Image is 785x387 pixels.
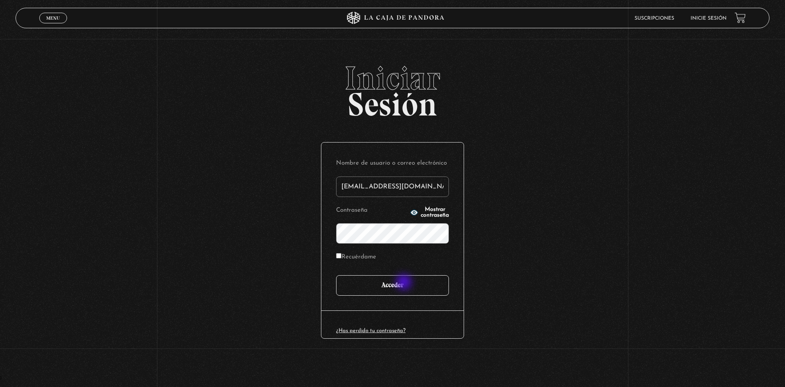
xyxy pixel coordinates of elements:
a: Inicie sesión [691,16,727,21]
a: View your shopping cart [735,12,746,23]
button: Mostrar contraseña [410,207,449,218]
span: Menu [46,16,60,20]
label: Contraseña [336,204,408,217]
a: ¿Has perdido tu contraseña? [336,328,406,333]
label: Nombre de usuario o correo electrónico [336,157,449,170]
h2: Sesión [16,62,769,114]
a: Suscripciones [635,16,674,21]
input: Acceder [336,275,449,296]
span: Cerrar [44,23,63,28]
span: Mostrar contraseña [421,207,449,218]
input: Recuérdame [336,253,341,258]
span: Iniciar [16,62,769,95]
label: Recuérdame [336,251,376,264]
